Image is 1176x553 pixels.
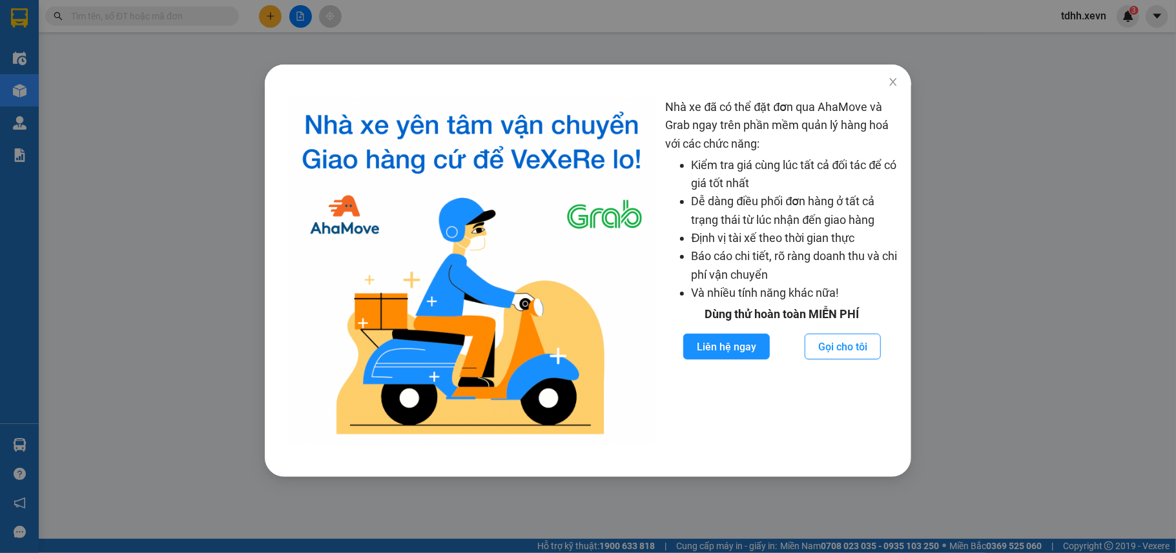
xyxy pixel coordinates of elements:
li: Dễ dàng điều phối đơn hàng ở tất cả trạng thái từ lúc nhận đến giao hàng [692,192,899,229]
div: Nhà xe đã có thể đặt đơn qua AhaMove và Grab ngay trên phần mềm quản lý hàng hoá với các chức năng: [666,98,899,445]
button: Close [875,65,911,101]
li: Định vị tài xế theo thời gian thực [692,229,899,247]
span: Liên hệ ngay [697,339,756,355]
span: close [888,77,898,87]
li: Kiểm tra giá cùng lúc tất cả đối tác để có giá tốt nhất [692,156,899,193]
div: Dùng thử hoàn toàn MIỄN PHÍ [666,305,899,323]
li: Báo cáo chi tiết, rõ ràng doanh thu và chi phí vận chuyển [692,247,899,284]
li: Và nhiều tính năng khác nữa! [692,284,899,302]
button: Liên hệ ngay [683,334,770,359]
span: Gọi cho tôi [818,339,867,355]
button: Gọi cho tôi [805,334,881,359]
img: logo [288,98,655,445]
